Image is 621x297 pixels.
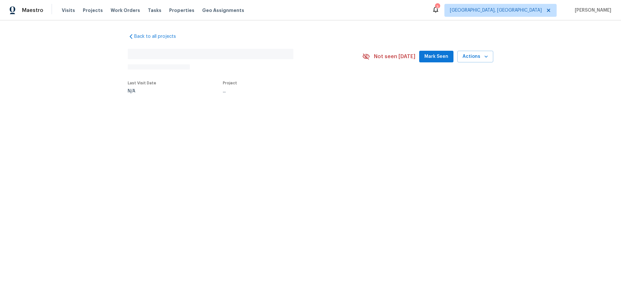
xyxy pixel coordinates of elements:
div: N/A [128,89,156,93]
span: Mark Seen [424,53,448,61]
div: ... [223,89,347,93]
span: Maestro [22,7,43,14]
span: [PERSON_NAME] [572,7,611,14]
div: 3 [435,4,440,10]
a: Back to all projects [128,33,190,40]
span: Projects [83,7,103,14]
span: Geo Assignments [202,7,244,14]
span: Actions [463,53,488,61]
span: Not seen [DATE] [374,53,415,60]
span: Properties [169,7,194,14]
button: Actions [457,51,493,63]
span: Project [223,81,237,85]
span: Work Orders [111,7,140,14]
span: Tasks [148,8,161,13]
button: Mark Seen [419,51,453,63]
span: [GEOGRAPHIC_DATA], [GEOGRAPHIC_DATA] [450,7,542,14]
span: Last Visit Date [128,81,156,85]
span: Visits [62,7,75,14]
